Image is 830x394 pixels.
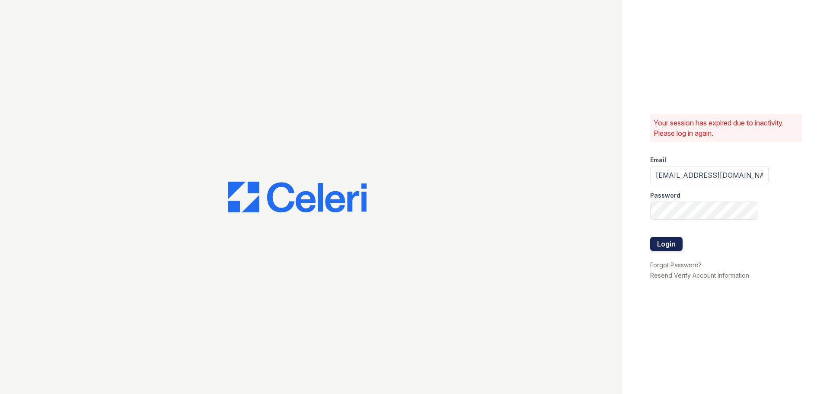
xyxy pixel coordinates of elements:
[650,272,749,279] a: Resend Verify Account Information
[650,191,680,200] label: Password
[650,261,702,269] a: Forgot Password?
[650,237,683,251] button: Login
[650,156,666,164] label: Email
[654,118,799,138] p: Your session has expired due to inactivity. Please log in again.
[228,182,367,213] img: CE_Logo_Blue-a8612792a0a2168367f1c8372b55b34899dd931a85d93a1a3d3e32e68fde9ad4.png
